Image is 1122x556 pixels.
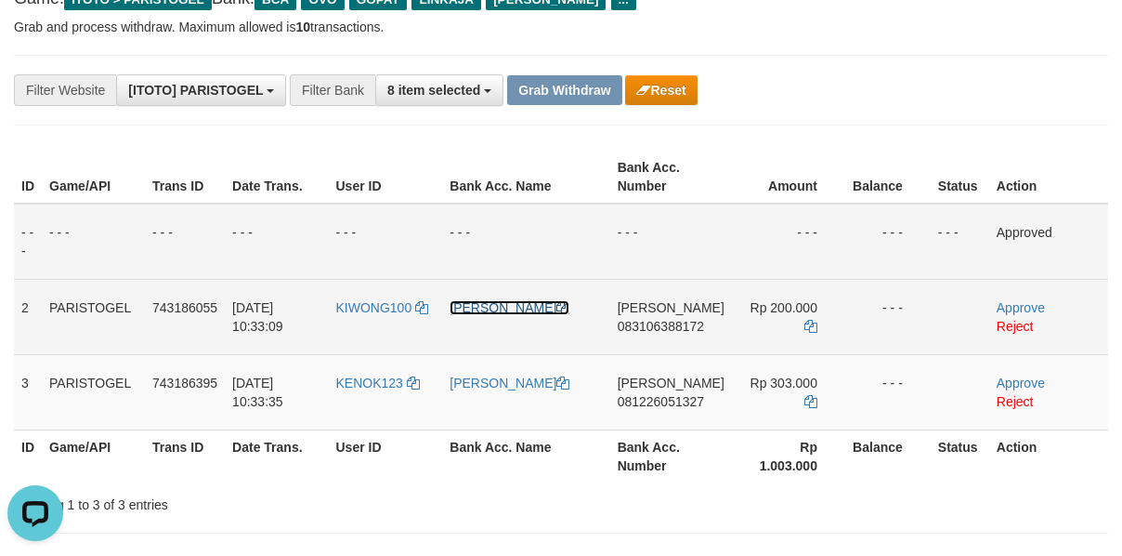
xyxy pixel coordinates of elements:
div: Filter Website [14,74,116,106]
th: Game/API [42,151,145,204]
td: - - - [442,204,609,280]
span: 743186055 [152,300,217,315]
button: Open LiveChat chat widget [7,7,63,63]
th: Action [989,430,1108,483]
span: [PERSON_NAME] [618,300,724,315]
span: Rp 303.000 [750,376,817,391]
p: Grab and process withdraw. Maximum allowed is transactions. [14,18,1108,36]
a: Copy 303000 to clipboard [804,394,817,409]
a: Reject [997,394,1034,409]
span: [PERSON_NAME] [618,376,724,391]
th: Bank Acc. Name [442,430,609,483]
td: - - - [145,204,225,280]
a: [PERSON_NAME] [450,300,569,315]
span: KENOK123 [335,376,402,391]
button: Reset [625,75,697,105]
th: Bank Acc. Number [610,151,732,204]
th: Rp 1.003.000 [732,430,845,483]
th: User ID [328,151,442,204]
button: Grab Withdraw [507,75,621,105]
th: Status [931,151,989,204]
th: ID [14,430,42,483]
td: - - - [610,204,732,280]
td: - - - [845,354,931,430]
th: Date Trans. [225,151,328,204]
a: [PERSON_NAME] [450,376,569,391]
th: Action [989,151,1108,204]
th: Bank Acc. Name [442,151,609,204]
td: 2 [14,279,42,354]
span: Copy 083106388172 to clipboard [618,319,704,334]
div: Showing 1 to 3 of 3 entries [14,488,453,514]
th: Game/API [42,430,145,483]
span: KIWONG100 [335,300,411,315]
th: Amount [732,151,845,204]
td: - - - [845,204,931,280]
a: Reject [997,319,1034,334]
td: PARISTOGEL [42,279,145,354]
button: 8 item selected [375,74,503,106]
a: Approve [997,376,1045,391]
strong: 10 [295,20,310,34]
td: 3 [14,354,42,430]
span: 8 item selected [387,83,480,98]
span: [DATE] 10:33:09 [232,300,283,334]
td: - - - [732,204,845,280]
span: [ITOTO] PARISTOGEL [128,83,263,98]
th: Trans ID [145,151,225,204]
td: - - - [931,204,989,280]
th: User ID [328,430,442,483]
th: ID [14,151,42,204]
td: - - - [845,279,931,354]
td: - - - [328,204,442,280]
a: Copy 200000 to clipboard [804,319,817,334]
td: - - - [225,204,328,280]
button: [ITOTO] PARISTOGEL [116,74,286,106]
span: Copy 081226051327 to clipboard [618,394,704,409]
td: PARISTOGEL [42,354,145,430]
th: Status [931,430,989,483]
th: Bank Acc. Number [610,430,732,483]
a: KENOK123 [335,376,419,391]
th: Date Trans. [225,430,328,483]
td: - - - [42,204,145,280]
div: Filter Bank [290,74,375,106]
span: [DATE] 10:33:35 [232,376,283,409]
span: Rp 200.000 [750,300,817,315]
span: 743186395 [152,376,217,391]
a: KIWONG100 [335,300,428,315]
td: - - - [14,204,42,280]
a: Approve [997,300,1045,315]
th: Trans ID [145,430,225,483]
td: Approved [989,204,1108,280]
th: Balance [845,151,931,204]
th: Balance [845,430,931,483]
